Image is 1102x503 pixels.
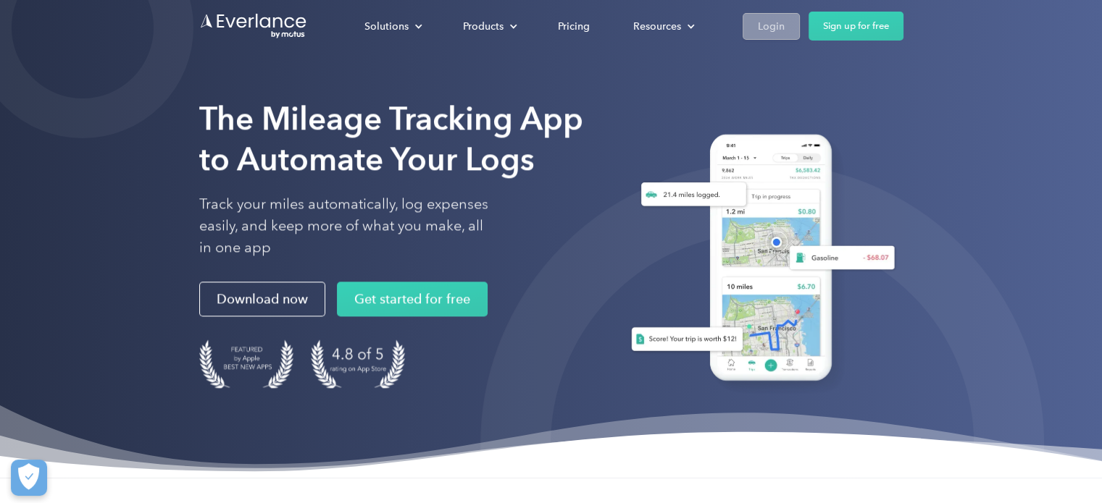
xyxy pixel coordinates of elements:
[809,12,903,41] a: Sign up for free
[463,17,504,35] div: Products
[199,99,583,178] strong: The Mileage Tracking App to Automate Your Logs
[199,12,308,40] a: Go to homepage
[11,460,47,496] button: Cookies Settings
[448,14,529,39] div: Products
[558,17,590,35] div: Pricing
[543,14,604,39] a: Pricing
[758,17,785,35] div: Login
[337,282,488,316] a: Get started for free
[199,282,325,316] a: Download now
[311,339,405,388] img: 4.9 out of 5 stars on the app store
[633,17,681,35] div: Resources
[350,14,434,39] div: Solutions
[614,123,903,397] img: Everlance, mileage tracker app, expense tracking app
[619,14,706,39] div: Resources
[743,13,800,40] a: Login
[364,17,409,35] div: Solutions
[199,339,293,388] img: Badge for Featured by Apple Best New Apps
[199,193,489,258] p: Track your miles automatically, log expenses easily, and keep more of what you make, all in one app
